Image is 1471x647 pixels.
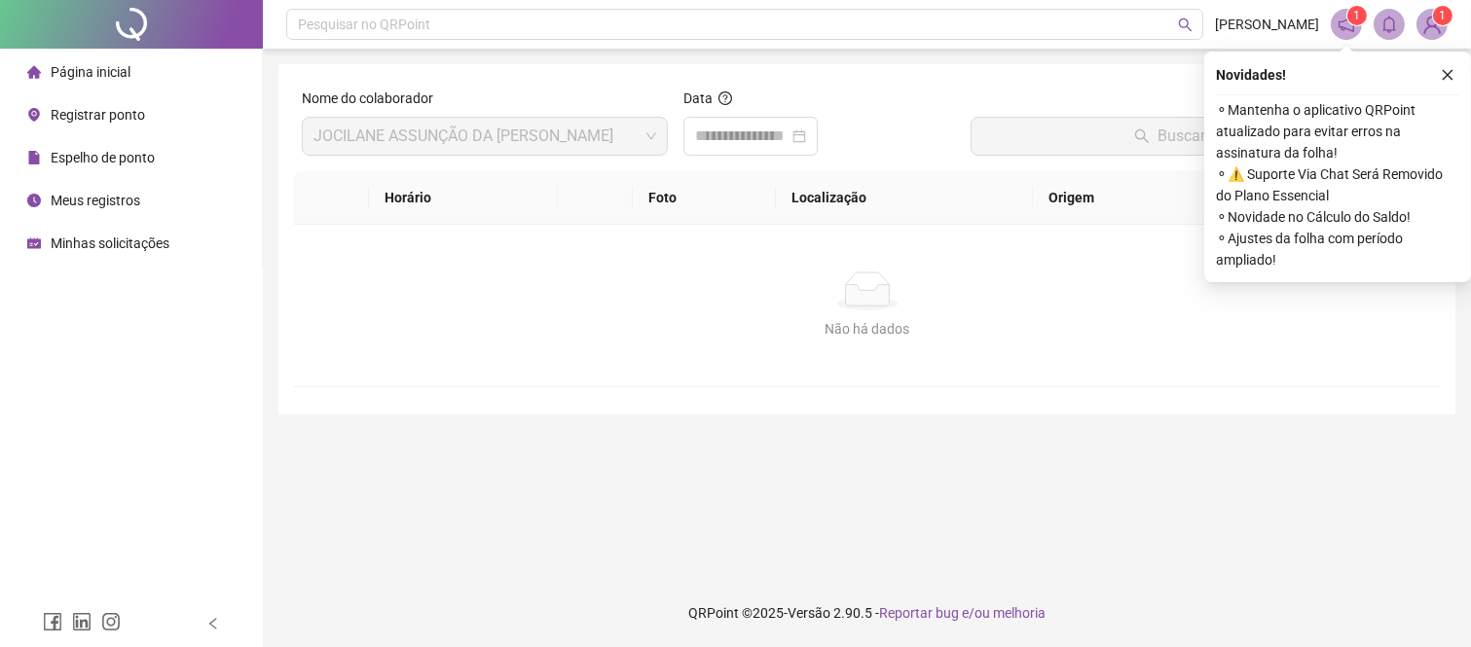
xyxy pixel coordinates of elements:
[317,318,1416,340] div: Não há dados
[718,91,732,105] span: question-circle
[27,65,41,79] span: home
[1178,18,1193,32] span: search
[776,171,1032,225] th: Localização
[1441,68,1454,82] span: close
[51,64,130,80] span: Página inicial
[1215,14,1319,35] span: [PERSON_NAME]
[683,90,713,106] span: Data
[1338,16,1355,33] span: notification
[27,151,41,164] span: file
[1417,10,1447,39] img: 91830
[72,612,92,631] span: linkedin
[633,171,776,225] th: Foto
[1216,64,1286,86] span: Novidades !
[1216,228,1459,270] span: ⚬ Ajustes da folha com período ampliado!
[313,118,656,155] span: JOCILANE ASSUNÇÃO DA SILVA
[206,617,220,630] span: left
[1216,163,1459,206] span: ⚬ ⚠️ Suporte Via Chat Será Removido do Plano Essencial
[51,235,169,251] span: Minhas solicitações
[1033,171,1219,225] th: Origem
[1440,9,1447,22] span: 1
[1380,16,1398,33] span: bell
[879,605,1046,621] span: Reportar bug e/ou melhoria
[1216,206,1459,228] span: ⚬ Novidade no Cálculo do Saldo!
[51,150,155,165] span: Espelho de ponto
[1347,6,1367,25] sup: 1
[263,579,1471,647] footer: QRPoint © 2025 - 2.90.5 -
[788,605,830,621] span: Versão
[51,193,140,208] span: Meus registros
[43,612,62,631] span: facebook
[971,117,1432,156] button: Buscar registros
[369,171,557,225] th: Horário
[1433,6,1453,25] sup: Atualize o seu contato no menu Meus Dados
[27,108,41,122] span: environment
[101,612,121,631] span: instagram
[302,88,446,109] label: Nome do colaborador
[51,107,145,123] span: Registrar ponto
[1354,9,1361,22] span: 1
[1216,99,1459,163] span: ⚬ Mantenha o aplicativo QRPoint atualizado para evitar erros na assinatura da folha!
[27,194,41,207] span: clock-circle
[27,236,41,250] span: schedule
